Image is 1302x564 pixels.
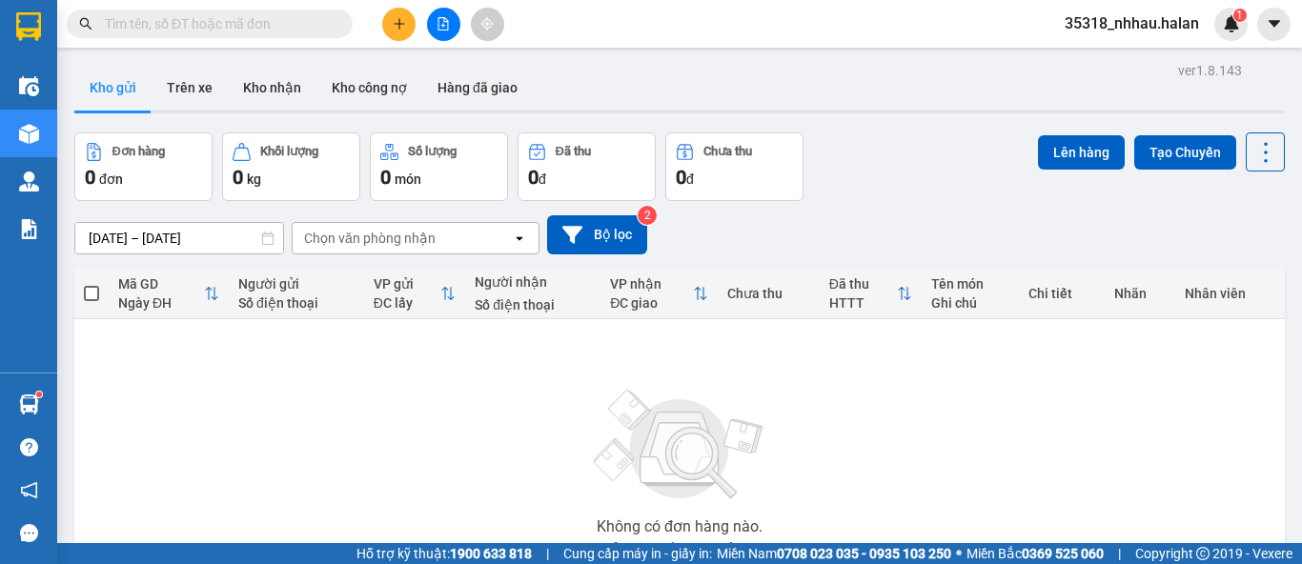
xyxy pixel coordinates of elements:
[1233,9,1247,22] sup: 1
[408,145,457,158] div: Số lượng
[395,171,421,187] span: món
[600,269,718,319] th: Toggle SortBy
[222,132,360,201] button: Khối lượng0kg
[380,166,391,189] span: 0
[75,223,283,253] input: Select a date range.
[475,297,591,312] div: Số điện thoại
[638,206,657,225] sup: 2
[16,12,41,41] img: logo-vxr
[717,543,951,564] span: Miền Nam
[74,65,152,111] button: Kho gửi
[1257,8,1291,41] button: caret-down
[777,546,951,561] strong: 0708 023 035 - 0935 103 250
[109,269,229,319] th: Toggle SortBy
[610,276,693,292] div: VP nhận
[422,65,533,111] button: Hàng đã giao
[727,286,810,301] div: Chưa thu
[450,546,532,561] strong: 1900 633 818
[20,438,38,456] span: question-circle
[518,132,656,201] button: Đã thu0đ
[1118,543,1121,564] span: |
[112,145,165,158] div: Đơn hàng
[374,276,441,292] div: VP gửi
[1196,547,1210,560] span: copyright
[20,481,38,499] span: notification
[228,65,316,111] button: Kho nhận
[36,392,42,397] sup: 1
[238,276,355,292] div: Người gửi
[85,166,95,189] span: 0
[528,166,539,189] span: 0
[829,276,897,292] div: Đã thu
[1134,135,1236,170] button: Tạo Chuyến
[1266,15,1283,32] span: caret-down
[356,543,532,564] span: Hỗ trợ kỹ thuật:
[19,76,39,96] img: warehouse-icon
[370,132,508,201] button: Số lượng0món
[563,543,712,564] span: Cung cấp máy in - giấy in:
[584,378,775,512] img: svg+xml;base64,PHN2ZyBjbGFzcz0ibGlzdC1wbHVnX19zdmciIHhtbG5zPSJodHRwOi8vd3d3LnczLm9yZy8yMDAwL3N2Zy...
[480,17,494,30] span: aim
[686,171,694,187] span: đ
[364,269,466,319] th: Toggle SortBy
[471,8,504,41] button: aim
[931,276,1009,292] div: Tên món
[238,295,355,311] div: Số điện thoại
[546,543,549,564] span: |
[74,132,213,201] button: Đơn hàng0đơn
[829,295,897,311] div: HTTT
[19,171,39,191] img: warehouse-icon
[1178,60,1242,81] div: ver 1.8.143
[956,550,962,557] span: ⚪️
[610,295,693,311] div: ĐC giao
[382,8,416,41] button: plus
[19,219,39,239] img: solution-icon
[19,124,39,144] img: warehouse-icon
[374,295,441,311] div: ĐC lấy
[105,13,330,34] input: Tìm tên, số ĐT hoặc mã đơn
[1114,286,1166,301] div: Nhãn
[118,295,204,311] div: Ngày ĐH
[665,132,804,201] button: Chưa thu0đ
[1049,11,1214,35] span: 35318_nhhau.halan
[20,524,38,542] span: message
[547,215,647,254] button: Bộ lọc
[1028,286,1095,301] div: Chi tiết
[316,65,422,111] button: Kho công nợ
[1223,15,1240,32] img: icon-new-feature
[118,276,204,292] div: Mã GD
[1236,9,1243,22] span: 1
[931,295,1009,311] div: Ghi chú
[1038,135,1125,170] button: Lên hàng
[427,8,460,41] button: file-add
[966,543,1104,564] span: Miền Bắc
[475,274,591,290] div: Người nhận
[99,171,123,187] span: đơn
[556,145,591,158] div: Đã thu
[79,17,92,30] span: search
[304,229,436,248] div: Chọn văn phòng nhận
[437,17,450,30] span: file-add
[597,519,763,534] div: Không có đơn hàng nào.
[820,269,922,319] th: Toggle SortBy
[703,145,752,158] div: Chưa thu
[19,394,39,414] img: warehouse-icon
[247,171,261,187] span: kg
[393,17,406,30] span: plus
[152,65,228,111] button: Trên xe
[1022,546,1104,561] strong: 0369 525 060
[260,145,318,158] div: Khối lượng
[539,171,546,187] span: đ
[567,542,792,557] div: Bạn thử điều chỉnh lại bộ lọc nhé!
[512,231,527,246] svg: open
[1185,286,1275,301] div: Nhân viên
[233,166,243,189] span: 0
[676,166,686,189] span: 0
